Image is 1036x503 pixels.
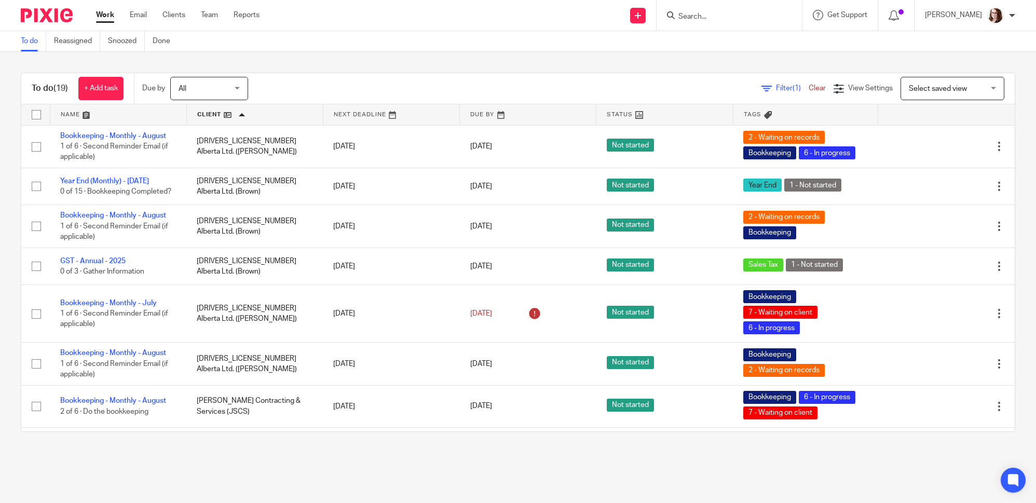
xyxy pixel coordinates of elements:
[186,343,323,385] td: [DRIVERS_LICENSE_NUMBER] Alberta Ltd. ([PERSON_NAME])
[96,10,114,20] a: Work
[142,83,165,93] p: Due by
[743,226,796,239] span: Bookkeeping
[323,385,459,427] td: [DATE]
[130,10,147,20] a: Email
[743,406,817,419] span: 7 - Waiting on client
[60,257,126,265] a: GST - Annual - 2025
[60,223,168,241] span: 1 of 6 · Second Reminder Email (if applicable)
[108,31,145,51] a: Snoozed
[60,132,166,140] a: Bookkeeping - Monthly - August
[162,10,185,20] a: Clients
[186,205,323,248] td: [DRIVERS_LICENSE_NUMBER] Alberta Ltd. (Brown)
[809,85,826,92] a: Clear
[607,139,654,152] span: Not started
[743,306,817,319] span: 7 - Waiting on client
[470,223,492,230] span: [DATE]
[470,310,492,317] span: [DATE]
[60,360,168,378] span: 1 of 6 · Second Reminder Email (if applicable)
[677,12,771,22] input: Search
[776,85,809,92] span: Filter
[470,403,492,410] span: [DATE]
[743,146,796,159] span: Bookkeeping
[607,179,654,192] span: Not started
[323,125,459,168] td: [DATE]
[743,290,796,303] span: Bookkeeping
[186,427,323,469] td: KI & D Ventures Ltd.
[21,31,46,51] a: To do
[60,178,149,185] a: Year End (Monthly) - [DATE]
[827,11,867,19] span: Get Support
[54,31,100,51] a: Reassigned
[607,219,654,232] span: Not started
[607,356,654,369] span: Not started
[186,168,323,205] td: [DRIVERS_LICENSE_NUMBER] Alberta Ltd. (Brown)
[186,248,323,284] td: [DRIVERS_LICENSE_NUMBER] Alberta Ltd. (Brown)
[987,7,1004,24] img: Kelsey%20Website-compressed%20Resized.jpg
[186,385,323,427] td: [PERSON_NAME] Contracting & Services (JSCS)
[60,188,171,195] span: 0 of 15 · Bookkeeping Completed?
[186,125,323,168] td: [DRIVERS_LICENSE_NUMBER] Alberta Ltd. ([PERSON_NAME])
[799,146,855,159] span: 6 - In progress
[470,183,492,190] span: [DATE]
[743,391,796,404] span: Bookkeeping
[234,10,260,20] a: Reports
[179,85,186,92] span: All
[60,397,166,404] a: Bookkeeping - Monthly - August
[60,143,168,161] span: 1 of 6 · Second Reminder Email (if applicable)
[60,212,166,219] a: Bookkeeping - Monthly - August
[78,77,124,100] a: + Add task
[60,310,168,328] span: 1 of 6 · Second Reminder Email (if applicable)
[743,179,782,192] span: Year End
[60,408,148,415] span: 2 of 6 · Do the bookkeeping
[799,391,855,404] span: 6 - In progress
[21,8,73,22] img: Pixie
[201,10,218,20] a: Team
[32,83,68,94] h1: To do
[743,131,825,144] span: 2 - Waiting on records
[323,285,459,343] td: [DATE]
[793,85,801,92] span: (1)
[323,343,459,385] td: [DATE]
[470,143,492,150] span: [DATE]
[323,427,459,469] td: [DATE]
[848,85,893,92] span: View Settings
[743,364,825,377] span: 2 - Waiting on records
[60,300,157,307] a: Bookkeeping - Monthly - July
[607,259,654,271] span: Not started
[744,112,761,117] span: Tags
[323,248,459,284] td: [DATE]
[786,259,843,271] span: 1 - Not started
[323,168,459,205] td: [DATE]
[743,321,800,334] span: 6 - In progress
[60,268,144,275] span: 0 of 3 · Gather Information
[186,285,323,343] td: [DRIVERS_LICENSE_NUMBER] Alberta Ltd. ([PERSON_NAME])
[743,259,783,271] span: Sales Tax
[743,348,796,361] span: Bookkeeping
[909,85,967,92] span: Select saved view
[470,263,492,270] span: [DATE]
[743,211,825,224] span: 2 - Waiting on records
[784,179,841,192] span: 1 - Not started
[153,31,178,51] a: Done
[607,306,654,319] span: Not started
[323,205,459,248] td: [DATE]
[60,349,166,357] a: Bookkeeping - Monthly - August
[607,399,654,412] span: Not started
[470,360,492,368] span: [DATE]
[53,84,68,92] span: (19)
[925,10,982,20] p: [PERSON_NAME]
